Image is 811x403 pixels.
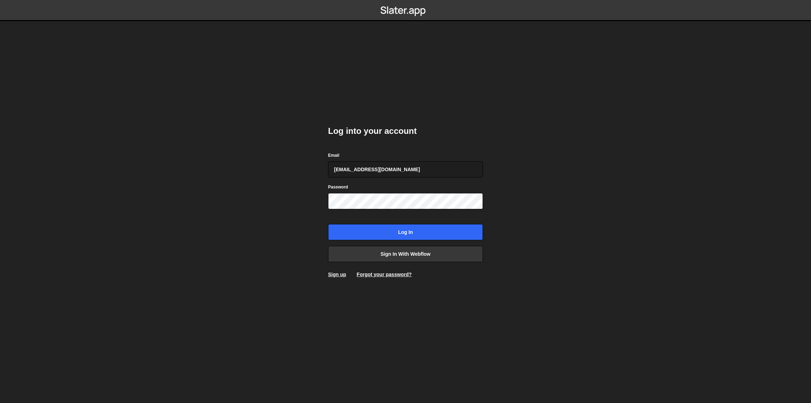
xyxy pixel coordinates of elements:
label: Password [328,184,348,191]
input: Log in [328,224,483,240]
h2: Log into your account [328,125,483,137]
a: Forgot your password? [357,272,411,277]
a: Sign in with Webflow [328,246,483,262]
label: Email [328,152,339,159]
a: Sign up [328,272,346,277]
